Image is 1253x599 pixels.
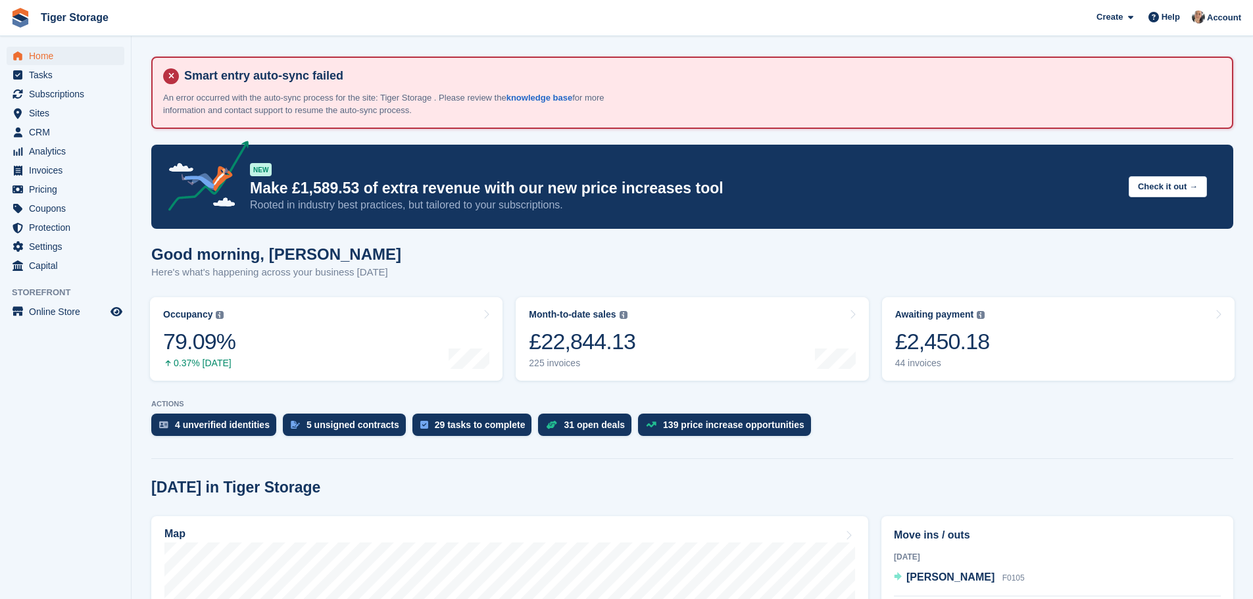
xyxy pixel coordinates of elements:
div: NEW [250,163,272,176]
img: Becky Martin [1192,11,1205,24]
p: An error occurred with the auto-sync process for the site: Tiger Storage . Please review the for ... [163,91,624,117]
span: Invoices [29,161,108,180]
span: Protection [29,218,108,237]
a: menu [7,142,124,160]
div: 29 tasks to complete [435,419,526,430]
span: Tasks [29,66,108,84]
img: contract_signature_icon-13c848040528278c33f63329250d36e43548de30e8caae1d1a13099fd9432cc5.svg [291,421,300,429]
div: Awaiting payment [895,309,974,320]
a: 139 price increase opportunities [638,414,818,443]
span: CRM [29,123,108,141]
a: knowledge base [506,93,572,103]
div: 139 price increase opportunities [663,419,804,430]
span: Coupons [29,199,108,218]
span: Storefront [12,286,131,299]
div: Occupancy [163,309,212,320]
p: Here's what's happening across your business [DATE] [151,265,401,280]
a: menu [7,104,124,122]
div: Month-to-date sales [529,309,616,320]
div: 79.09% [163,328,235,355]
span: Pricing [29,180,108,199]
div: 225 invoices [529,358,635,369]
a: menu [7,66,124,84]
a: Occupancy 79.09% 0.37% [DATE] [150,297,503,381]
span: Help [1162,11,1180,24]
a: 29 tasks to complete [412,414,539,443]
img: stora-icon-8386f47178a22dfd0bd8f6a31ec36ba5ce8667c1dd55bd0f319d3a0aa187defe.svg [11,8,30,28]
span: Settings [29,237,108,256]
span: Sites [29,104,108,122]
div: 4 unverified identities [175,419,270,430]
h4: Smart entry auto-sync failed [179,68,1221,84]
span: Capital [29,256,108,275]
a: menu [7,199,124,218]
img: icon-info-grey-7440780725fd019a000dd9b08b2336e03edf1995a4989e88bcd33f0948082b44.svg [620,311,627,319]
a: menu [7,85,124,103]
img: verify_identity-adf6edd0f0f0b5bbfe63781bf79b02c33cf7c696d77639b501bdc392416b5a36.svg [159,421,168,429]
a: menu [7,161,124,180]
span: [PERSON_NAME] [906,571,995,583]
h2: Move ins / outs [894,527,1221,543]
div: 0.37% [DATE] [163,358,235,369]
img: price_increase_opportunities-93ffe204e8149a01c8c9dc8f82e8f89637d9d84a8eef4429ea346261dce0b2c0.svg [646,421,656,427]
p: Rooted in industry best practices, but tailored to your subscriptions. [250,198,1118,212]
p: Make £1,589.53 of extra revenue with our new price increases tool [250,179,1118,198]
a: [PERSON_NAME] F0105 [894,569,1025,587]
a: Awaiting payment £2,450.18 44 invoices [882,297,1235,381]
div: 31 open deals [564,419,625,430]
a: menu [7,47,124,65]
a: Tiger Storage [36,7,114,28]
a: menu [7,237,124,256]
div: £22,844.13 [529,328,635,355]
h2: [DATE] in Tiger Storage [151,479,320,496]
img: task-75834270c22a3079a89374b754ae025e5fb1db73e45f91037f5363f120a921f8.svg [420,421,428,429]
a: menu [7,302,124,321]
a: 31 open deals [538,414,638,443]
a: Preview store [109,304,124,320]
img: price-adjustments-announcement-icon-8257ccfd72463d97f412b2fc003d46551f7dbcb40ab6d574587a9cd5c0d94... [157,141,249,216]
button: Check it out → [1129,176,1207,198]
p: ACTIONS [151,400,1233,408]
img: icon-info-grey-7440780725fd019a000dd9b08b2336e03edf1995a4989e88bcd33f0948082b44.svg [216,311,224,319]
h2: Map [164,528,185,540]
a: menu [7,180,124,199]
div: £2,450.18 [895,328,990,355]
span: Create [1096,11,1123,24]
span: Account [1207,11,1241,24]
span: Online Store [29,302,108,321]
a: 4 unverified identities [151,414,283,443]
span: Analytics [29,142,108,160]
a: Month-to-date sales £22,844.13 225 invoices [516,297,868,381]
a: menu [7,218,124,237]
div: 44 invoices [895,358,990,369]
a: 5 unsigned contracts [283,414,412,443]
div: 5 unsigned contracts [307,419,399,430]
h1: Good morning, [PERSON_NAME] [151,245,401,263]
a: menu [7,123,124,141]
img: icon-info-grey-7440780725fd019a000dd9b08b2336e03edf1995a4989e88bcd33f0948082b44.svg [977,311,985,319]
img: deal-1b604bf984904fb50ccaf53a9ad4b4a5d6e5aea283cecdc64d6e3604feb123c2.svg [546,420,557,429]
a: menu [7,256,124,275]
span: Home [29,47,108,65]
span: F0105 [1002,573,1025,583]
div: [DATE] [894,551,1221,563]
span: Subscriptions [29,85,108,103]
